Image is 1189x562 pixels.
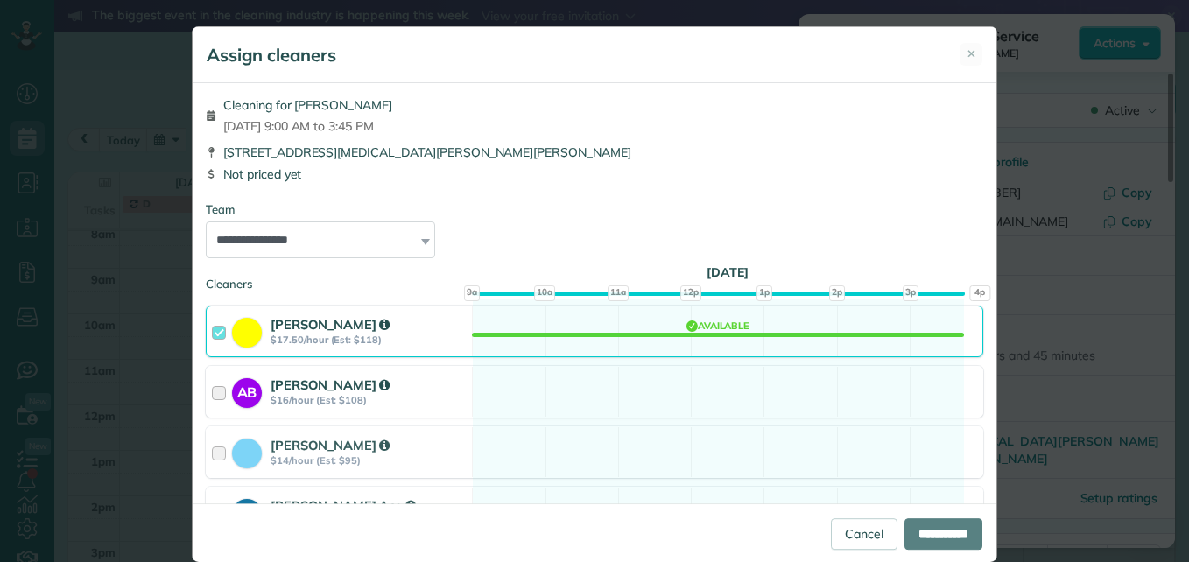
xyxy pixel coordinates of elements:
[271,316,390,333] strong: [PERSON_NAME]
[232,499,262,523] strong: DA
[967,46,976,62] span: ✕
[232,378,262,403] strong: AB
[271,376,390,393] strong: [PERSON_NAME]
[271,497,416,514] strong: [PERSON_NAME] Ace
[206,144,983,161] div: [STREET_ADDRESS][MEDICAL_DATA][PERSON_NAME][PERSON_NAME]
[831,518,897,550] a: Cancel
[206,201,983,218] div: Team
[207,43,336,67] h5: Assign cleaners
[223,117,392,135] span: [DATE] 9:00 AM to 3:45 PM
[206,165,983,183] div: Not priced yet
[223,96,392,114] span: Cleaning for [PERSON_NAME]
[206,276,983,281] div: Cleaners
[271,454,467,467] strong: $14/hour (Est: $95)
[271,334,467,346] strong: $17.50/hour (Est: $118)
[271,437,390,453] strong: [PERSON_NAME]
[271,394,467,406] strong: $16/hour (Est: $108)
